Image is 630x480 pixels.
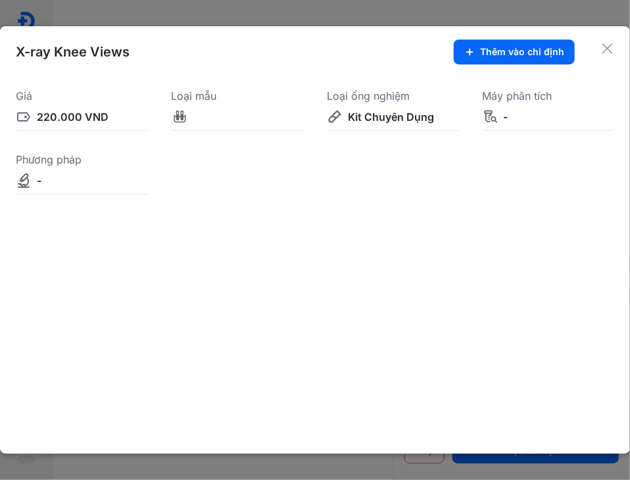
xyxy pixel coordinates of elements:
button: Thêm vào chỉ định [454,39,575,64]
div: Loại mẫu [172,88,303,104]
div: - [504,109,508,125]
div: Giá [16,88,147,104]
div: 220.000 VND [37,109,109,125]
div: Máy phân tích [483,88,614,104]
div: Phương pháp [16,152,147,167]
div: Kit Chuyên Dụng [348,109,434,125]
div: Loại ống nghiệm [327,88,458,104]
div: X-ray Knee Views [16,43,130,61]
